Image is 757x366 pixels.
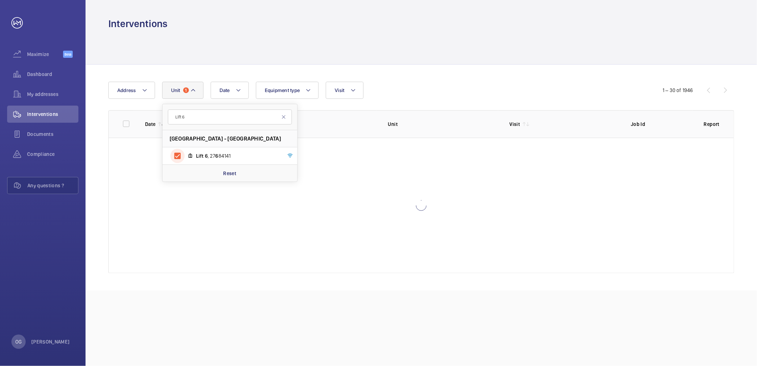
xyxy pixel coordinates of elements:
span: Interventions [27,111,78,118]
p: Unit [388,121,498,128]
span: , 27 84141 [196,152,279,159]
span: Documents [27,131,78,138]
p: OG [15,338,22,345]
p: Date [145,121,155,128]
span: Date [220,87,230,93]
span: Compliance [27,151,78,158]
span: Dashboard [27,71,78,78]
span: My addresses [27,91,78,98]
span: Equipment type [265,87,300,93]
span: Unit [171,87,180,93]
span: [GEOGRAPHIC_DATA] - [GEOGRAPHIC_DATA] [170,135,281,142]
p: Reset [223,170,236,177]
button: Unit1 [162,82,204,99]
button: Visit [326,82,363,99]
span: 6 [205,153,208,159]
span: Maximize [27,51,63,58]
span: Visit [335,87,344,93]
span: Lift [196,153,204,159]
h1: Interventions [108,17,168,30]
span: Address [117,87,136,93]
button: Date [211,82,249,99]
div: 1 – 30 of 1946 [663,87,693,94]
span: Beta [63,51,73,58]
span: 6 [216,153,218,159]
p: [PERSON_NAME] [31,338,70,345]
span: Any questions ? [27,182,78,189]
input: Search by unit or address [168,110,292,124]
button: Equipment type [256,82,319,99]
button: Address [108,82,155,99]
span: 1 [183,87,189,93]
p: Job Id [631,121,692,128]
p: Visit [510,121,520,128]
p: Report [704,121,720,128]
p: Address [267,121,377,128]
